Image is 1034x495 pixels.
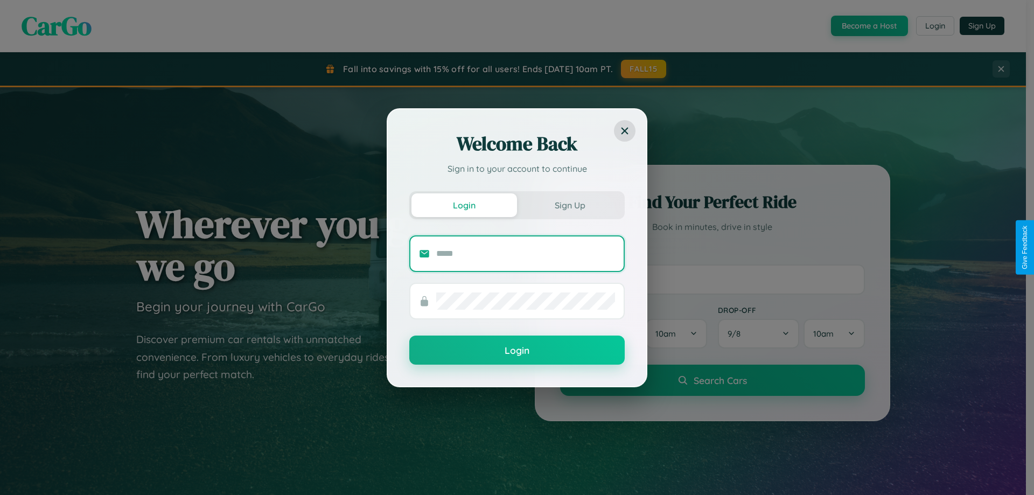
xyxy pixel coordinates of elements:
[409,162,625,175] p: Sign in to your account to continue
[1021,226,1029,269] div: Give Feedback
[409,131,625,157] h2: Welcome Back
[517,193,623,217] button: Sign Up
[411,193,517,217] button: Login
[409,336,625,365] button: Login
